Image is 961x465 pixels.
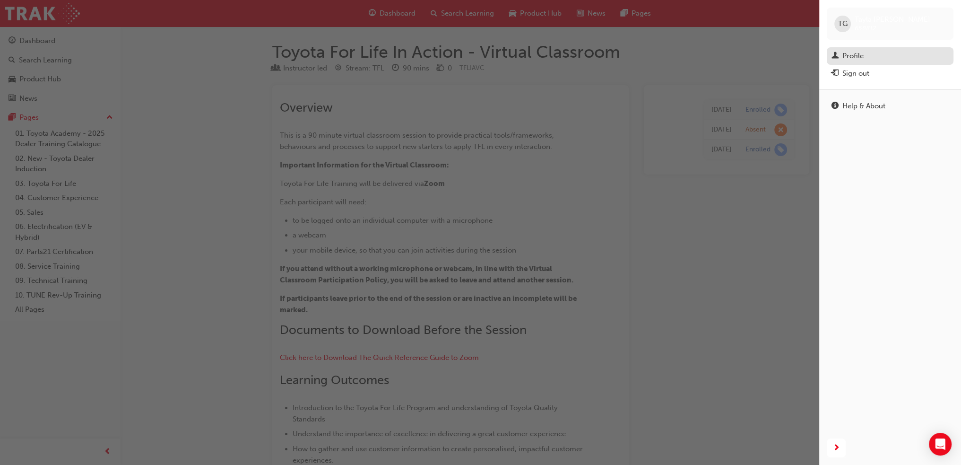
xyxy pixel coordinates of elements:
[838,18,848,29] span: TG
[831,52,839,61] span: man-icon
[831,70,839,78] span: exit-icon
[842,51,864,61] div: Profile
[831,102,839,111] span: info-icon
[855,24,876,32] span: 658812
[827,97,953,115] a: Help & About
[842,101,885,112] div: Help & About
[827,47,953,65] a: Profile
[842,68,869,79] div: Sign out
[855,15,930,24] span: Tayla [PERSON_NAME]
[833,442,840,454] span: next-icon
[827,65,953,82] button: Sign out
[929,433,952,456] div: Open Intercom Messenger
